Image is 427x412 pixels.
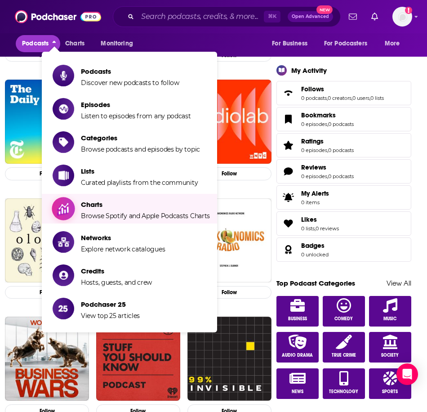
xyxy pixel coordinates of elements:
button: close menu [16,35,60,52]
span: Business [288,316,307,322]
span: Reviews [301,163,326,171]
a: 0 users [352,95,369,101]
a: Technology [323,368,365,399]
a: Badges [280,243,298,256]
img: 99% Invisible [187,317,271,401]
span: News [292,389,303,394]
img: Ologies with Alie Ward [5,198,89,282]
button: Follow [187,286,271,299]
span: Podcasts [22,37,49,50]
a: Music [369,296,411,327]
a: My Alerts [276,185,411,210]
span: Follows [276,81,411,105]
a: Bookmarks [301,111,354,119]
a: Audio Drama [276,332,319,363]
div: Search podcasts, credits, & more... [113,6,341,27]
span: Networks [81,233,165,242]
span: My Alerts [301,189,329,197]
button: open menu [266,35,319,52]
a: Society [369,332,411,363]
span: Follows [301,85,324,93]
span: Charts [65,37,85,50]
span: View top 25 articles [81,312,140,320]
a: 0 podcasts [328,147,354,153]
button: Follow [5,167,89,180]
a: Top Podcast Categories [276,279,355,287]
button: open menu [378,35,411,52]
a: View All [387,279,411,287]
input: Search podcasts, credits, & more... [138,9,264,24]
img: The Daily [5,80,89,164]
img: Business Wars [5,317,89,401]
span: Bookmarks [301,111,336,119]
button: Follow [187,167,271,180]
span: Open Advanced [292,14,329,19]
a: 0 lists [301,225,315,232]
span: , [327,95,328,101]
a: 0 unlocked [301,251,329,258]
a: Bookmarks [280,113,298,125]
span: Credits [81,267,152,275]
a: 0 lists [370,95,384,101]
a: Reviews [301,163,354,171]
span: Society [381,353,399,358]
span: , [351,95,352,101]
span: Discover new podcasts to follow [81,79,179,87]
button: Open AdvancedNew [288,11,333,22]
button: open menu [94,35,144,52]
div: My Activity [291,66,327,75]
img: Stuff You Should Know [96,317,180,401]
a: True Crime [323,332,365,363]
span: Browse podcasts and episodes by topic [81,145,200,153]
a: Reviews [280,165,298,178]
span: Comedy [334,316,353,322]
span: Likes [276,211,411,236]
span: Audio Drama [282,353,313,358]
a: 0 episodes [301,173,327,179]
span: Lists [81,167,198,175]
a: Ratings [301,137,354,145]
span: , [369,95,370,101]
span: Likes [301,215,317,224]
button: open menu [318,35,380,52]
a: Show notifications dropdown [368,9,382,24]
span: , [327,173,328,179]
span: Explore network catalogues [81,245,165,253]
svg: Add a profile image [405,7,412,14]
span: More [385,37,400,50]
a: Likes [301,215,339,224]
button: Follow [5,286,89,299]
img: User Profile [392,7,412,27]
span: Listen to episodes from any podcast [81,112,191,120]
a: Badges [301,242,329,250]
a: 0 podcasts [328,173,354,179]
span: Browse Spotify and Apple Podcasts Charts [81,212,210,220]
a: Charts [59,35,90,52]
a: Follows [301,85,384,93]
span: Badges [301,242,325,250]
span: Hosts, guests, and crew [81,278,152,287]
a: 0 episodes [301,121,327,127]
span: New [316,5,333,14]
a: 0 reviews [316,225,339,232]
a: 0 podcasts [301,95,327,101]
a: Comedy [323,296,365,327]
img: Podchaser - Follow, Share and Rate Podcasts [15,8,101,25]
a: Likes [280,217,298,230]
span: Technology [329,389,358,394]
span: Ratings [276,133,411,157]
span: My Alerts [280,191,298,204]
span: Ratings [301,137,324,145]
button: Show profile menu [392,7,412,27]
a: Ratings [280,139,298,152]
span: Sports [382,389,398,394]
a: Sports [369,368,411,399]
a: Radiolab [187,80,271,164]
span: Reviews [276,159,411,184]
a: Show notifications dropdown [345,9,360,24]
